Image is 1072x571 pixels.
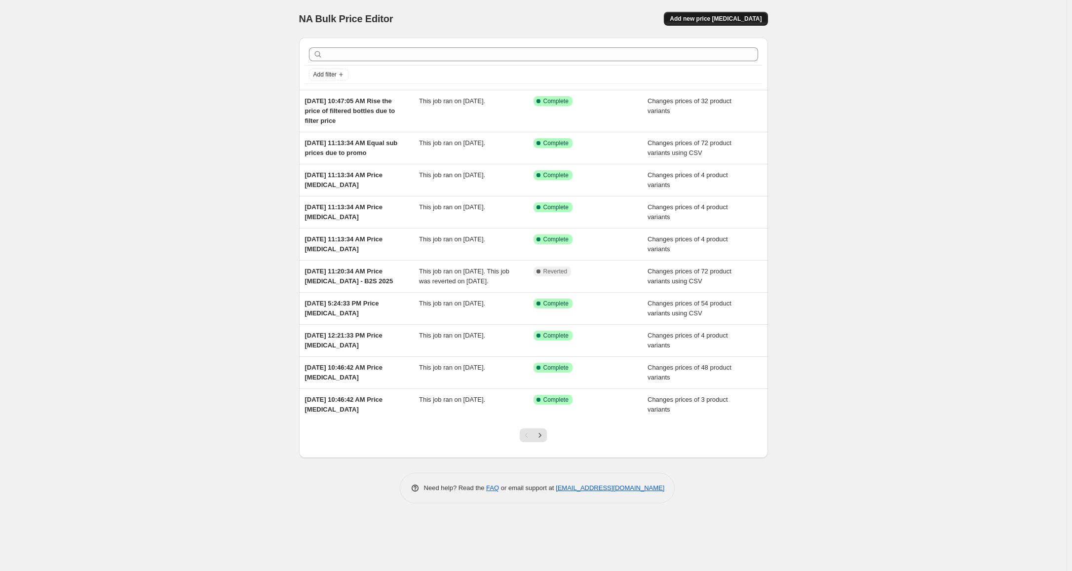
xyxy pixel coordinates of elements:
[648,97,731,114] span: Changes prices of 32 product variants
[543,139,569,147] span: Complete
[648,139,731,156] span: Changes prices of 72 product variants using CSV
[543,235,569,243] span: Complete
[305,332,383,349] span: [DATE] 12:21:33 PM Price [MEDICAL_DATA]
[648,300,731,317] span: Changes prices of 54 product variants using CSV
[305,364,383,381] span: [DATE] 10:46:42 AM Price [MEDICAL_DATA]
[648,267,731,285] span: Changes prices of 72 product variants using CSV
[419,300,485,307] span: This job ran on [DATE].
[543,267,568,275] span: Reverted
[305,267,393,285] span: [DATE] 11:20:34 AM Price [MEDICAL_DATA] - B2S 2025
[305,171,383,189] span: [DATE] 11:13:34 AM Price [MEDICAL_DATA]
[305,300,379,317] span: [DATE] 5:24:33 PM Price [MEDICAL_DATA]
[305,97,395,124] span: [DATE] 10:47:05 AM Rise the price of filtered bottles due to filter price
[419,267,509,285] span: This job ran on [DATE]. This job was reverted on [DATE].
[419,332,485,339] span: This job ran on [DATE].
[305,203,383,221] span: [DATE] 11:13:34 AM Price [MEDICAL_DATA]
[499,484,556,492] span: or email support at
[648,396,728,413] span: Changes prices of 3 product variants
[543,300,569,307] span: Complete
[648,203,728,221] span: Changes prices of 4 product variants
[664,12,767,26] button: Add new price [MEDICAL_DATA]
[419,171,485,179] span: This job ran on [DATE].
[419,139,485,147] span: This job ran on [DATE].
[299,13,393,24] span: NA Bulk Price Editor
[648,332,728,349] span: Changes prices of 4 product variants
[419,364,485,371] span: This job ran on [DATE].
[648,171,728,189] span: Changes prices of 4 product variants
[309,69,348,80] button: Add filter
[543,97,569,105] span: Complete
[543,203,569,211] span: Complete
[419,235,485,243] span: This job ran on [DATE].
[670,15,762,23] span: Add new price [MEDICAL_DATA]
[419,203,485,211] span: This job ran on [DATE].
[313,71,337,78] span: Add filter
[543,171,569,179] span: Complete
[419,97,485,105] span: This job ran on [DATE].
[648,235,728,253] span: Changes prices of 4 product variants
[419,396,485,403] span: This job ran on [DATE].
[520,428,547,442] nav: Pagination
[556,484,664,492] a: [EMAIL_ADDRESS][DOMAIN_NAME]
[305,235,383,253] span: [DATE] 11:13:34 AM Price [MEDICAL_DATA]
[543,332,569,340] span: Complete
[533,428,547,442] button: Next
[543,396,569,404] span: Complete
[305,139,398,156] span: [DATE] 11:13:34 AM Equal sub prices due to promo
[543,364,569,372] span: Complete
[486,484,499,492] a: FAQ
[305,396,383,413] span: [DATE] 10:46:42 AM Price [MEDICAL_DATA]
[424,484,487,492] span: Need help? Read the
[648,364,731,381] span: Changes prices of 48 product variants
